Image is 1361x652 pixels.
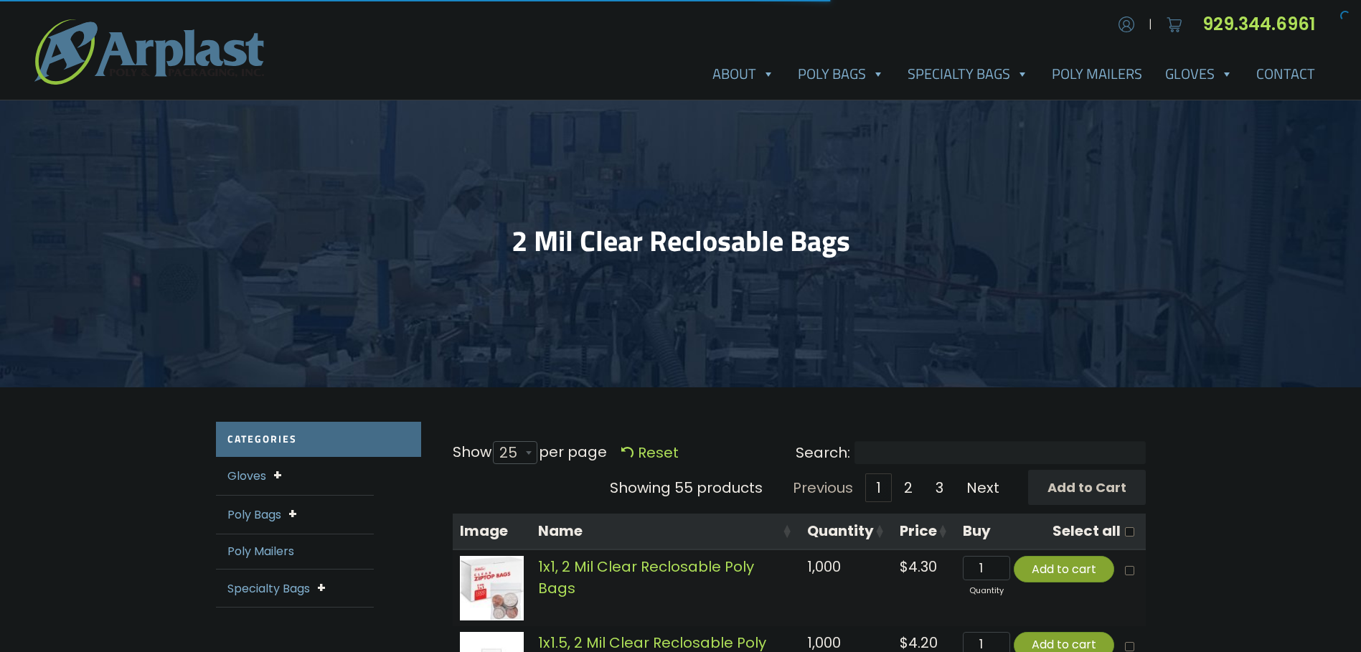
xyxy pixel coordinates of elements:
[1245,60,1327,88] a: Contact
[493,441,537,464] span: 25
[786,60,896,88] a: Poly Bags
[34,19,264,85] img: logo
[925,473,954,502] a: 3
[854,441,1146,464] input: Search:
[621,443,679,463] a: Reset
[227,468,266,484] a: Gloves
[610,477,763,499] div: Showing 55 products
[782,473,864,502] a: Previous
[796,441,1146,464] label: Search:
[227,580,310,597] a: Specialty Bags
[453,441,607,465] label: Show per page
[227,506,281,523] a: Poly Bags
[956,473,1010,502] a: Next
[1202,12,1327,36] a: 929.344.6961
[227,543,294,559] a: Poly Mailers
[1040,60,1154,88] a: Poly Mailers
[1154,60,1245,88] a: Gloves
[896,60,1040,88] a: Specialty Bags
[1149,16,1152,33] span: |
[865,473,892,502] a: 1
[216,422,421,457] h2: Categories
[216,224,1146,258] h1: 2 Mil Clear Reclosable Bags
[494,435,532,470] span: 25
[701,60,786,88] a: About
[893,473,923,502] a: 2
[1028,470,1146,505] input: Add to Cart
